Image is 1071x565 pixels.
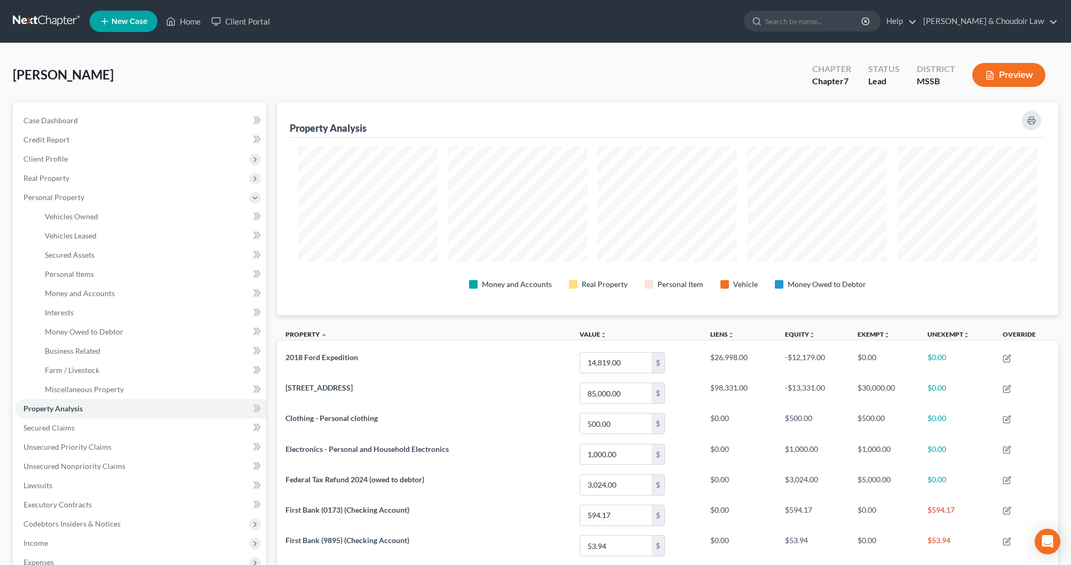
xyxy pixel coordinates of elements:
[652,413,664,434] div: $
[45,212,98,221] span: Vehicles Owned
[580,353,652,373] input: 0.00
[702,409,776,439] td: $0.00
[776,347,849,378] td: -$12,179.00
[1035,529,1060,554] div: Open Intercom Messenger
[285,475,424,484] span: Federal Tax Refund 2024 (owed to debtor)
[652,353,664,373] div: $
[290,122,367,134] div: Property Analysis
[15,418,266,437] a: Secured Claims
[702,439,776,469] td: $0.00
[710,330,734,338] a: Liensunfold_more
[702,378,776,409] td: $98,331.00
[849,347,918,378] td: $0.00
[285,330,327,338] a: Property expand_less
[15,130,266,149] a: Credit Report
[919,530,995,561] td: $53.94
[36,265,266,284] a: Personal Items
[23,423,75,432] span: Secured Claims
[849,469,918,500] td: $5,000.00
[652,383,664,403] div: $
[652,505,664,526] div: $
[206,12,275,31] a: Client Portal
[919,439,995,469] td: $0.00
[657,279,703,290] div: Personal Item
[580,330,607,338] a: Valueunfold_more
[776,378,849,409] td: -$13,331.00
[702,469,776,500] td: $0.00
[849,500,918,530] td: $0.00
[776,500,849,530] td: $594.17
[652,475,664,495] div: $
[702,347,776,378] td: $26,998.00
[23,193,84,202] span: Personal Property
[15,495,266,514] a: Executory Contracts
[994,324,1058,348] th: Override
[13,67,114,82] span: [PERSON_NAME]
[36,226,266,245] a: Vehicles Leased
[972,63,1045,87] button: Preview
[45,269,94,278] span: Personal Items
[849,439,918,469] td: $1,000.00
[580,413,652,434] input: 0.00
[15,399,266,418] a: Property Analysis
[702,530,776,561] td: $0.00
[15,437,266,457] a: Unsecured Priority Claims
[23,519,121,528] span: Codebtors Insiders & Notices
[36,322,266,341] a: Money Owed to Debtor
[652,444,664,465] div: $
[23,404,83,413] span: Property Analysis
[785,330,815,338] a: Equityunfold_more
[36,284,266,303] a: Money and Accounts
[285,444,449,453] span: Electronics - Personal and Household Electronics
[23,442,112,451] span: Unsecured Priority Claims
[23,538,48,547] span: Income
[844,76,848,86] span: 7
[919,347,995,378] td: $0.00
[881,12,917,31] a: Help
[580,444,652,465] input: 0.00
[776,530,849,561] td: $53.94
[919,409,995,439] td: $0.00
[919,469,995,500] td: $0.00
[23,116,78,125] span: Case Dashboard
[112,18,147,26] span: New Case
[45,346,100,355] span: Business Related
[23,154,68,163] span: Client Profile
[15,457,266,476] a: Unsecured Nonpriority Claims
[849,378,918,409] td: $30,000.00
[600,332,607,338] i: unfold_more
[868,75,900,87] div: Lead
[285,353,358,362] span: 2018 Ford Expedition
[918,12,1058,31] a: [PERSON_NAME] & Choudoir Law
[776,439,849,469] td: $1,000.00
[45,308,74,317] span: Interests
[23,461,125,471] span: Unsecured Nonpriority Claims
[582,279,628,290] div: Real Property
[776,409,849,439] td: $500.00
[788,279,866,290] div: Money Owed to Debtor
[776,469,849,500] td: $3,024.00
[45,289,115,298] span: Money and Accounts
[849,530,918,561] td: $0.00
[15,111,266,130] a: Case Dashboard
[963,332,970,338] i: unfold_more
[728,332,734,338] i: unfold_more
[919,378,995,409] td: $0.00
[919,500,995,530] td: $594.17
[285,413,378,423] span: Clothing - Personal clothing
[809,332,815,338] i: unfold_more
[580,475,652,495] input: 0.00
[580,536,652,556] input: 0.00
[23,481,52,490] span: Lawsuits
[36,341,266,361] a: Business Related
[36,303,266,322] a: Interests
[858,330,890,338] a: Exemptunfold_more
[917,63,955,75] div: District
[45,385,124,394] span: Miscellaneous Property
[36,245,266,265] a: Secured Assets
[868,63,900,75] div: Status
[45,250,94,259] span: Secured Assets
[917,75,955,87] div: MSSB
[285,383,353,392] span: [STREET_ADDRESS]
[702,500,776,530] td: $0.00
